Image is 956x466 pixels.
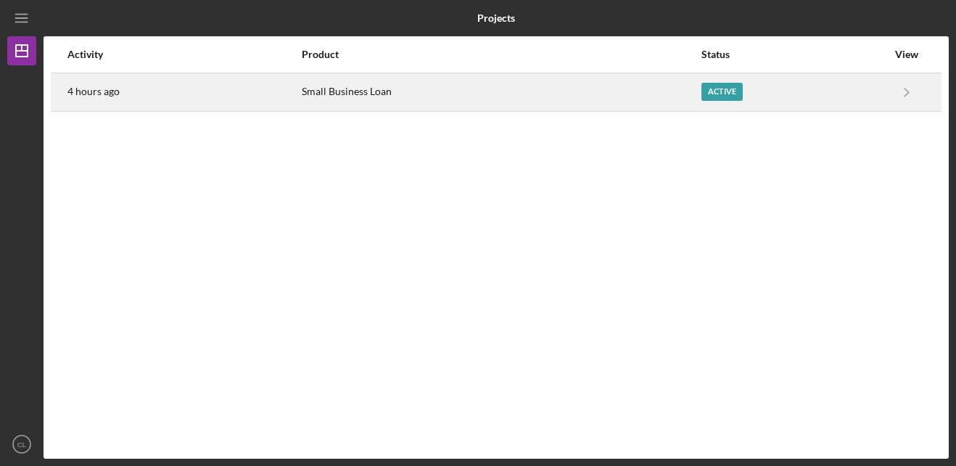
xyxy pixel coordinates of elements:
[701,83,743,101] div: Active
[17,441,27,449] text: CL
[889,49,925,60] div: View
[67,49,300,60] div: Activity
[701,49,887,60] div: Status
[7,430,36,459] button: CL
[302,49,700,60] div: Product
[67,86,120,97] time: 2025-09-01 17:37
[477,12,515,24] b: Projects
[302,74,700,110] div: Small Business Loan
